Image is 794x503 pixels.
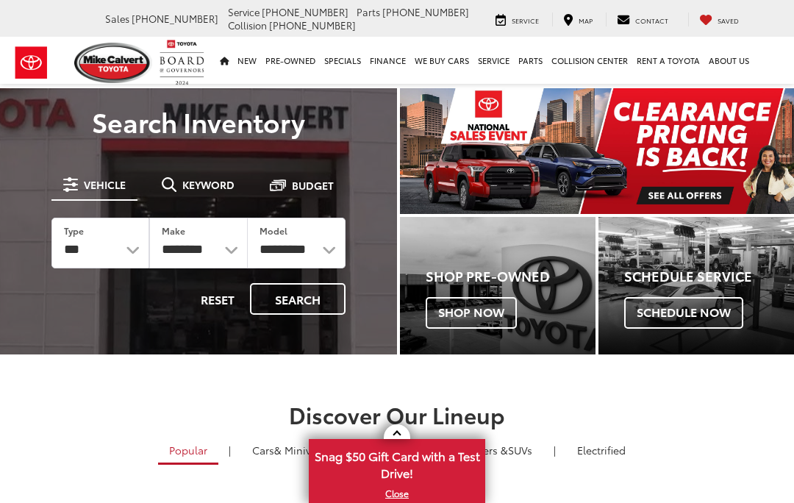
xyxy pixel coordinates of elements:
[241,438,335,463] a: Cars
[579,15,593,25] span: Map
[606,13,679,26] a: Contact
[432,438,543,463] a: SUVs
[632,37,704,84] a: Rent a Toyota
[228,5,260,18] span: Service
[400,88,794,214] section: Carousel section with vehicle pictures - may contain disclaimers.
[357,5,380,18] span: Parts
[426,297,517,328] span: Shop Now
[51,402,743,427] h2: Discover Our Lineup
[400,88,794,214] img: Clearance Pricing Is Back
[400,217,595,354] a: Shop Pre-Owned Shop Now
[624,297,743,328] span: Schedule Now
[74,43,152,83] img: Mike Calvert Toyota
[512,15,539,25] span: Service
[484,13,550,26] a: Service
[228,18,267,32] span: Collision
[514,37,547,84] a: Parts
[473,37,514,84] a: Service
[233,37,261,84] a: New
[382,5,469,18] span: [PHONE_NUMBER]
[260,224,287,237] label: Model
[426,269,595,284] h4: Shop Pre-Owned
[250,283,346,315] button: Search
[598,217,794,354] a: Schedule Service Schedule Now
[410,37,473,84] a: WE BUY CARS
[261,37,320,84] a: Pre-Owned
[320,37,365,84] a: Specials
[400,88,794,214] div: carousel slide number 1 of 1
[547,37,632,84] a: Collision Center
[688,13,750,26] a: My Saved Vehicles
[566,438,637,463] a: Electrified
[718,15,739,25] span: Saved
[310,440,484,485] span: Snag $50 Gift Card with a Test Drive!
[269,18,356,32] span: [PHONE_NUMBER]
[262,5,348,18] span: [PHONE_NUMBER]
[31,107,366,136] h3: Search Inventory
[624,269,794,284] h4: Schedule Service
[292,180,334,190] span: Budget
[158,438,218,465] a: Popular
[84,179,126,190] span: Vehicle
[215,37,233,84] a: Home
[4,39,59,87] img: Toyota
[188,283,247,315] button: Reset
[64,224,84,237] label: Type
[182,179,235,190] span: Keyword
[105,12,129,25] span: Sales
[162,224,185,237] label: Make
[550,443,559,457] li: |
[552,13,604,26] a: Map
[365,37,410,84] a: Finance
[704,37,754,84] a: About Us
[598,217,794,354] div: Toyota
[400,217,595,354] div: Toyota
[225,443,235,457] li: |
[274,443,323,457] span: & Minivan
[132,12,218,25] span: [PHONE_NUMBER]
[635,15,668,25] span: Contact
